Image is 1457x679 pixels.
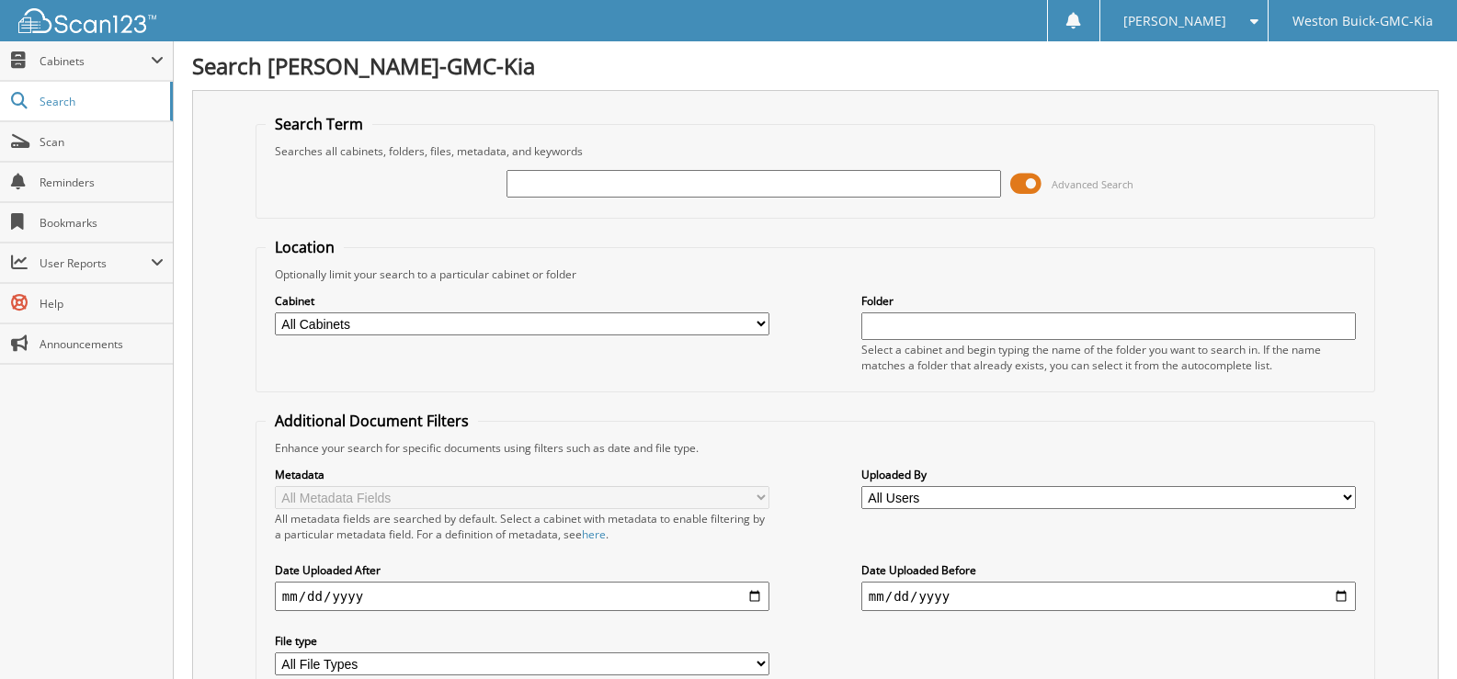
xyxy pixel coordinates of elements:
span: Help [40,296,164,311]
img: scan123-logo-white.svg [18,8,156,33]
div: Select a cabinet and begin typing the name of the folder you want to search in. If the name match... [861,342,1356,373]
span: Search [40,94,161,109]
legend: Location [266,237,344,257]
span: Reminders [40,175,164,190]
span: Scan [40,134,164,150]
input: end [861,582,1356,611]
label: Cabinet [275,293,769,309]
h1: Search [PERSON_NAME]-GMC-Kia [192,51,1439,81]
div: Optionally limit your search to a particular cabinet or folder [266,266,1365,282]
label: Uploaded By [861,467,1356,482]
a: here [582,526,606,542]
span: User Reports [40,255,151,271]
input: start [275,582,769,611]
div: All metadata fields are searched by default. Select a cabinet with metadata to enable filtering b... [275,511,769,542]
legend: Search Term [266,114,372,134]
label: Date Uploaded After [275,562,769,578]
legend: Additional Document Filters [266,411,478,431]
div: Searches all cabinets, folders, files, metadata, and keywords [266,143,1365,159]
label: Date Uploaded Before [861,562,1356,578]
div: Enhance your search for specific documents using filters such as date and file type. [266,440,1365,456]
span: Announcements [40,336,164,352]
label: Folder [861,293,1356,309]
span: Bookmarks [40,215,164,231]
span: Weston Buick-GMC-Kia [1292,16,1433,27]
label: File type [275,633,769,649]
span: Cabinets [40,53,151,69]
span: Advanced Search [1052,177,1133,191]
span: [PERSON_NAME] [1123,16,1226,27]
label: Metadata [275,467,769,482]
